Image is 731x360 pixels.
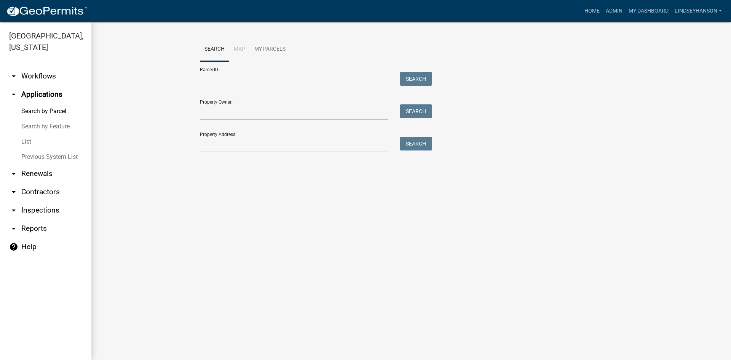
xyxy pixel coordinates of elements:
i: arrow_drop_down [9,169,18,178]
i: arrow_drop_up [9,90,18,99]
i: arrow_drop_down [9,206,18,215]
button: Search [400,72,432,86]
a: Home [581,4,603,18]
i: arrow_drop_down [9,72,18,81]
button: Search [400,104,432,118]
a: My Dashboard [626,4,672,18]
button: Search [400,137,432,150]
a: My Parcels [250,37,290,62]
a: Admin [603,4,626,18]
i: arrow_drop_down [9,224,18,233]
a: Lindseyhanson [672,4,725,18]
i: arrow_drop_down [9,187,18,197]
a: Search [200,37,229,62]
i: help [9,242,18,251]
